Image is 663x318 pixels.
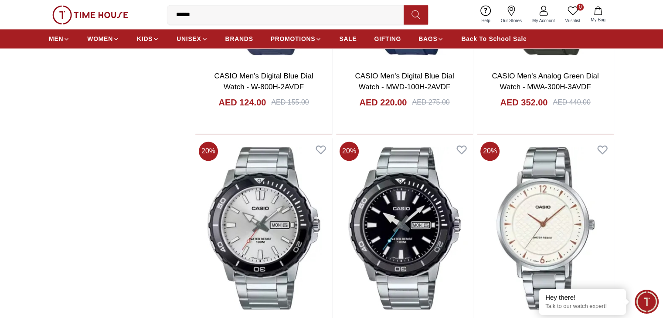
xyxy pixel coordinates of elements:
h4: AED 124.00 [218,96,266,108]
a: KIDS [137,31,159,47]
span: BRANDS [225,34,253,43]
span: Back To School Sale [461,34,527,43]
img: CASIO Men's Analog Black Dial Watch - MTD-125D-1A3VDF [336,138,473,318]
button: My Bag [585,4,611,25]
span: GIFTING [374,34,401,43]
div: AED 155.00 [271,97,309,108]
span: 20 % [480,142,500,161]
a: PROMOTIONS [271,31,322,47]
a: MEN [49,31,70,47]
a: Back To School Sale [461,31,527,47]
a: BRANDS [225,31,253,47]
span: SALE [339,34,357,43]
span: Help [478,17,494,24]
span: 20 % [199,142,218,161]
img: CASIO Men's Analog Silver Dial Watch - MTD-125D-7AVDF [195,138,332,318]
p: Talk to our watch expert! [545,303,619,310]
a: GIFTING [374,31,401,47]
span: Wishlist [562,17,584,24]
div: AED 440.00 [553,97,590,108]
span: Our Stores [497,17,525,24]
a: CASIO Men's Analog Green Dial Watch - MWA-300H-3AVDF [492,72,598,91]
span: WOMEN [87,34,113,43]
a: SALE [339,31,357,47]
span: 20 % [340,142,359,161]
a: UNISEX [177,31,207,47]
span: UNISEX [177,34,201,43]
a: Help [476,3,496,26]
div: AED 275.00 [412,97,449,108]
a: 0Wishlist [560,3,585,26]
span: My Account [529,17,558,24]
div: Chat Widget [635,290,659,314]
a: CASIO Men's Digital Blue Dial Watch - W-800H-2AVDF [214,72,313,91]
a: CASIO Men's Digital Blue Dial Watch - MWD-100H-2AVDF [355,72,454,91]
h4: AED 220.00 [359,96,407,108]
div: Hey there! [545,293,619,302]
span: MEN [49,34,63,43]
img: ... [52,5,128,24]
img: CASIO Women's Analog White Dial Watch - LTP-VT04D-7A [477,138,614,318]
span: PROMOTIONS [271,34,316,43]
h4: AED 352.00 [500,96,547,108]
span: BAGS [418,34,437,43]
span: 0 [577,3,584,10]
a: Our Stores [496,3,527,26]
a: BAGS [418,31,444,47]
span: KIDS [137,34,153,43]
a: WOMEN [87,31,119,47]
span: My Bag [587,17,609,23]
